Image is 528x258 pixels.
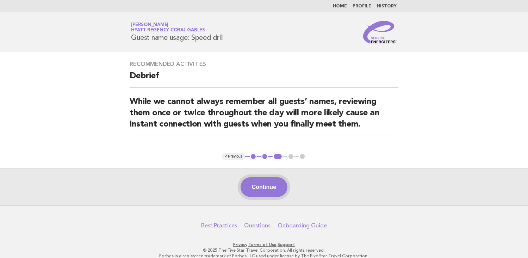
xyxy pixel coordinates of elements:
button: 1 [250,153,257,160]
img: Service Energizers [363,21,397,43]
a: [PERSON_NAME]Hyatt Regency Coral Gables [131,23,205,32]
a: Best Practices [201,222,237,229]
p: © 2025 The Five Star Travel Corporation. All rights reserved. [49,247,480,253]
p: · · [49,242,480,247]
button: < Previous [222,153,245,160]
button: 3 [273,153,283,160]
h2: Debrief [130,70,398,88]
button: 2 [261,153,268,160]
h2: While we cannot always remember all guests’ names, reviewing them once or twice throughout the da... [130,96,398,136]
a: Questions [244,222,271,229]
a: Onboarding Guide [278,222,327,229]
span: Hyatt Regency Coral Gables [131,28,205,33]
a: Support [278,242,295,247]
a: Privacy [233,242,247,247]
a: Home [333,4,347,8]
a: History [377,4,397,8]
h1: Guest name usage: Speed drill [131,23,224,41]
a: Profile [353,4,372,8]
h3: Recommended activities [130,61,398,68]
button: Continue [241,177,287,197]
a: Terms of Use [248,242,277,247]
